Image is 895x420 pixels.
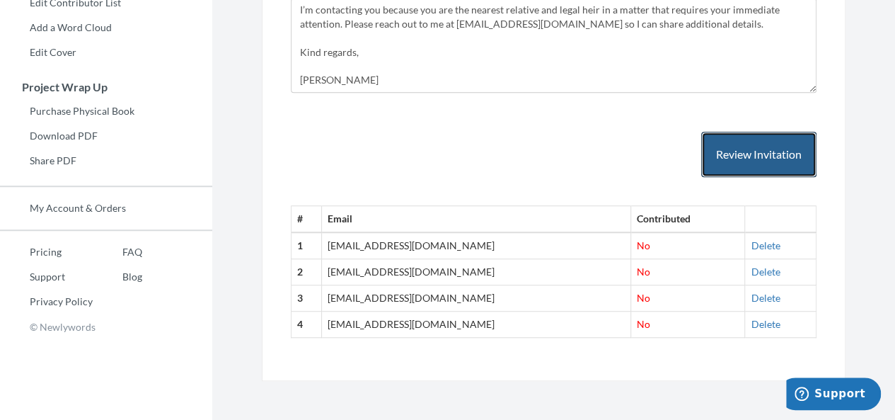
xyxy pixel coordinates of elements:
span: No [637,266,650,278]
th: 3 [291,285,322,312]
td: [EMAIL_ADDRESS][DOMAIN_NAME] [322,232,631,259]
a: Delete [751,266,780,278]
a: Delete [751,318,780,330]
th: 1 [291,232,322,259]
th: 2 [291,259,322,285]
th: Email [322,206,631,232]
a: Blog [93,266,142,288]
button: Review Invitation [701,132,816,178]
iframe: Opens a widget where you can chat to one of our agents [786,378,881,413]
td: [EMAIL_ADDRESS][DOMAIN_NAME] [322,285,631,312]
span: No [637,239,650,251]
span: No [637,292,650,304]
th: Contributed [631,206,745,232]
h3: Project Wrap Up [1,81,212,93]
a: FAQ [93,242,142,263]
span: No [637,318,650,330]
a: Delete [751,292,780,304]
a: Delete [751,239,780,251]
td: [EMAIL_ADDRESS][DOMAIN_NAME] [322,312,631,338]
td: [EMAIL_ADDRESS][DOMAIN_NAME] [322,259,631,285]
th: # [291,206,322,232]
th: 4 [291,312,322,338]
